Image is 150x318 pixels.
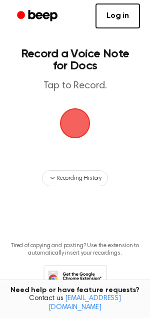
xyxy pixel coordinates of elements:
h1: Record a Voice Note for Docs [18,48,132,72]
span: Contact us [6,295,144,312]
span: Recording History [56,174,101,183]
a: Beep [10,6,66,26]
p: Tired of copying and pasting? Use the extension to automatically insert your recordings. [8,242,142,257]
img: Beep Logo [60,108,90,138]
p: Tap to Record. [18,80,132,92]
a: [EMAIL_ADDRESS][DOMAIN_NAME] [48,295,121,311]
button: Recording History [42,170,108,186]
a: Log in [95,3,140,28]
